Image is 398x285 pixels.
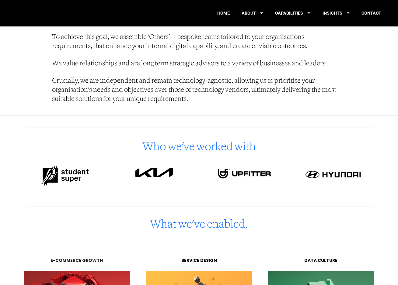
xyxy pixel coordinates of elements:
span: DATA CULTURE [304,257,337,263]
span: To achieve this goal, we assemble 'Others' -- bespoke teams tailored to your organisations requir... [52,34,307,50]
span: What we've enabled. [150,219,248,231]
a: HOME [217,5,229,22]
a: INSIGHTS [323,5,350,22]
a: ABOUT [242,5,263,22]
span: Crucially, we are independent and remain technology-agnostic, allowing us to prioritise your orga... [52,77,337,103]
a: CAPABILITIES [275,5,310,22]
span: We value relationships and are long term strategic advisors to a variety of businesses and leaders. [52,60,327,67]
span: Who we've worked with [142,142,256,153]
span: E-COMMERCE GROWTH [51,257,103,263]
span: SERVICE DESIGN [181,257,217,263]
a: CONTACT [361,5,381,22]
